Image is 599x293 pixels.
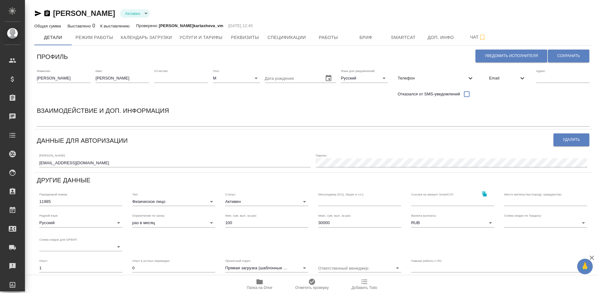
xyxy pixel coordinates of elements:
[95,70,102,73] label: Имя:
[39,238,78,241] label: Схема скидок для GPEMT:
[411,219,494,227] div: RUB
[132,214,165,217] label: Ограничение по сроку:
[316,154,327,157] label: Пароль:
[557,53,580,59] span: Сохранить
[67,24,92,28] p: Выставлено
[154,70,168,73] label: Отчество:
[553,133,589,146] button: Удалить
[463,33,493,41] span: Чат
[75,34,113,41] span: Режим работы
[479,34,486,41] svg: Подписаться
[484,71,531,85] div: Email
[247,286,272,290] span: Папка на Drive
[39,214,58,217] label: Родной язык:
[411,193,454,196] label: Ссылка на аккаунт SmartCAT:
[295,286,329,290] span: Отметить проверку
[341,70,375,73] label: Язык для уведомлений:
[34,10,42,17] button: Скопировать ссылку для ЯМессенджера
[39,154,66,157] label: [PERSON_NAME]:
[341,74,388,83] div: Русский
[478,188,491,200] button: Скопировать ссылку
[300,264,309,272] button: Open
[577,259,593,274] button: 🙏
[225,193,236,196] label: Статус:
[267,34,306,41] span: Спецификации
[233,276,286,293] button: Папка на Drive
[37,106,169,116] h6: Взаимодействие и доп. информация
[398,75,467,81] span: Телефон
[225,259,251,262] label: Проектный отдел:
[37,175,90,185] h6: Другие данные
[213,74,260,83] div: М
[398,91,460,97] span: Отказался от SMS-уведомлений
[548,50,589,62] button: Сохранить
[121,34,172,41] span: Календарь загрузки
[225,197,308,206] div: Активен
[67,22,95,30] div: 0
[225,214,257,217] label: Мин. сум. вып. за раз:
[34,24,62,28] p: Общая сумма
[504,193,562,196] label: Место жительства (город), гражданство:
[159,23,223,29] p: [PERSON_NAME]kartasheva_vm
[489,75,519,81] span: Email
[536,70,546,73] label: Адрес:
[485,53,538,59] span: Уведомить исполнителя
[411,259,442,262] label: Навыки работы с ПО:
[318,214,351,217] label: Макс. сум. вып. за раз:
[230,34,260,41] span: Реквизиты
[338,276,391,293] button: Добавить Todo
[580,260,590,273] span: 🙏
[213,70,220,73] label: Пол:
[504,214,542,217] label: Схема скидок по Традосу:
[286,276,338,293] button: Отметить проверку
[38,34,68,41] span: Детали
[132,259,170,262] label: Опыт в устных переводах:
[179,34,222,41] span: Услуги и тарифы
[411,214,436,217] label: Валюта выплаты:
[388,34,418,41] span: Smartcat
[314,34,343,41] span: Работы
[100,24,131,28] p: К выставлению
[37,52,68,62] h6: Профиль
[39,219,122,227] div: Русский
[393,264,402,272] button: Open
[393,71,479,85] div: Телефон
[426,34,456,41] span: Доп. инфо
[475,50,547,62] button: Уведомить исполнителя
[53,9,115,17] a: [PERSON_NAME]
[352,286,377,290] span: Добавить Todo
[318,193,364,196] label: Мессенджер (ICQ, Skype и т.п.):
[132,197,215,206] div: Физическое лицо
[351,34,381,41] span: Бриф
[37,70,51,73] label: Фамилия:
[132,193,138,196] label: Тип:
[228,23,253,29] p: [DATE] 12:45
[39,259,48,262] label: Опыт:
[120,9,150,18] div: Активен
[132,219,215,227] div: раз в месяц
[37,136,128,146] h6: Данные для авторизации
[39,193,68,196] label: Порядковый номер:
[43,10,51,17] button: Скопировать ссылку
[123,11,142,16] button: Активен
[136,23,159,29] p: Проверено
[563,137,580,142] span: Удалить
